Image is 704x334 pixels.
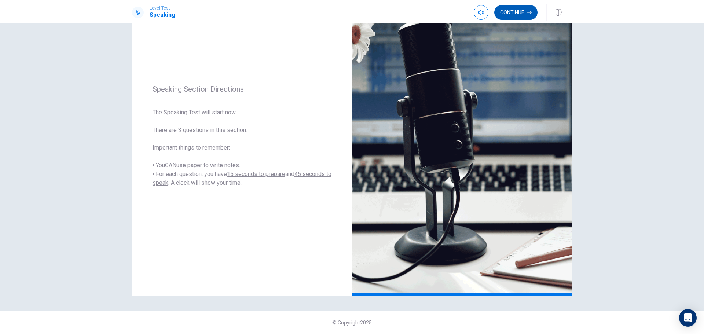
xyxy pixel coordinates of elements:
[153,85,331,93] span: Speaking Section Directions
[165,162,176,169] u: CAN
[150,11,175,19] h1: Speaking
[332,320,372,326] span: © Copyright 2025
[150,5,175,11] span: Level Test
[153,108,331,187] span: The Speaking Test will start now. There are 3 questions in this section. Important things to reme...
[679,309,697,327] div: Open Intercom Messenger
[494,5,538,20] button: Continue
[227,170,285,177] u: 15 seconds to prepare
